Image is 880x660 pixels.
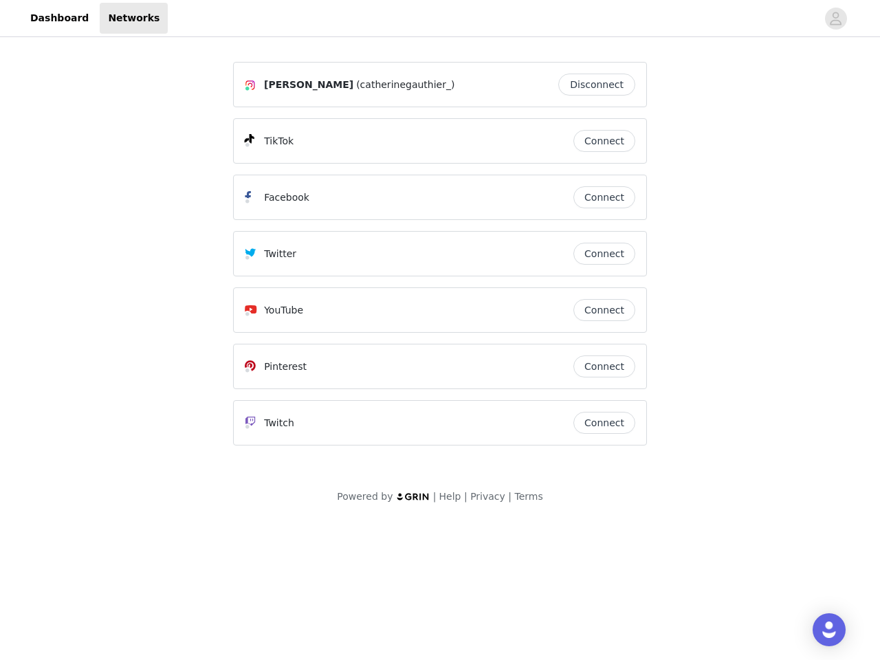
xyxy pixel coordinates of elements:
[264,134,294,148] p: TikTok
[573,299,635,321] button: Connect
[356,78,454,92] span: (catherinegauthier_)
[264,360,307,374] p: Pinterest
[22,3,97,34] a: Dashboard
[514,491,542,502] a: Terms
[264,416,294,430] p: Twitch
[396,492,430,501] img: logo
[433,491,437,502] span: |
[573,355,635,377] button: Connect
[264,303,303,318] p: YouTube
[508,491,511,502] span: |
[829,8,842,30] div: avatar
[439,491,461,502] a: Help
[573,243,635,265] button: Connect
[100,3,168,34] a: Networks
[264,247,296,261] p: Twitter
[245,80,256,91] img: Instagram Icon
[573,412,635,434] button: Connect
[464,491,467,502] span: |
[573,186,635,208] button: Connect
[264,78,353,92] span: [PERSON_NAME]
[470,491,505,502] a: Privacy
[558,74,635,96] button: Disconnect
[813,613,846,646] div: Open Intercom Messenger
[337,491,393,502] span: Powered by
[573,130,635,152] button: Connect
[264,190,309,205] p: Facebook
